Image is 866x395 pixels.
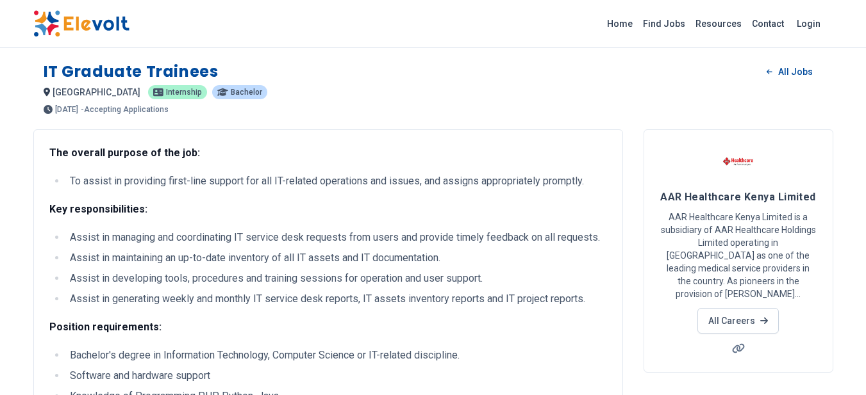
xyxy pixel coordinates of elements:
a: Login [789,11,828,36]
h1: IT Graduate Trainees [44,61,219,82]
strong: The overall purpose of the job: [49,147,200,159]
li: Assist in developing tools, procedures and training sessions for operation and user support. [66,271,607,286]
p: - Accepting Applications [81,106,169,113]
a: All Jobs [756,62,822,81]
li: Assist in managing and coordinating IT service desk requests from users and provide timely feedba... [66,230,607,245]
span: [GEOGRAPHIC_DATA] [53,87,140,97]
a: Find Jobs [638,13,690,34]
a: Home [602,13,638,34]
li: Assist in maintaining an up-to-date inventory of all IT assets and IT documentation. [66,250,607,266]
img: Elevolt [33,10,129,37]
li: Bachelor's degree in Information Technology, Computer Science or IT-related discipline. [66,348,607,363]
strong: Key responsibilities: [49,203,147,215]
a: Contact [747,13,789,34]
li: Assist in generating weekly and monthly IT service desk reports, IT assets inventory reports and ... [66,291,607,307]
a: All Careers [697,308,779,334]
li: Software and hardware support [66,368,607,383]
li: To assist in providing first-line support for all IT-related operations and issues, and assigns a... [66,173,607,189]
p: AAR Healthcare Kenya Limited is a subsidiary of AAR Healthcare Holdings Limited operating in [GEO... [660,211,817,300]
a: Resources [690,13,747,34]
strong: Position requirements: [49,321,162,333]
span: internship [166,88,202,96]
span: [DATE] [55,106,78,113]
span: AAR Healthcare Kenya Limited [660,191,816,203]
span: Bachelor [231,88,262,96]
img: AAR Healthcare Kenya Limited [722,145,754,177]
